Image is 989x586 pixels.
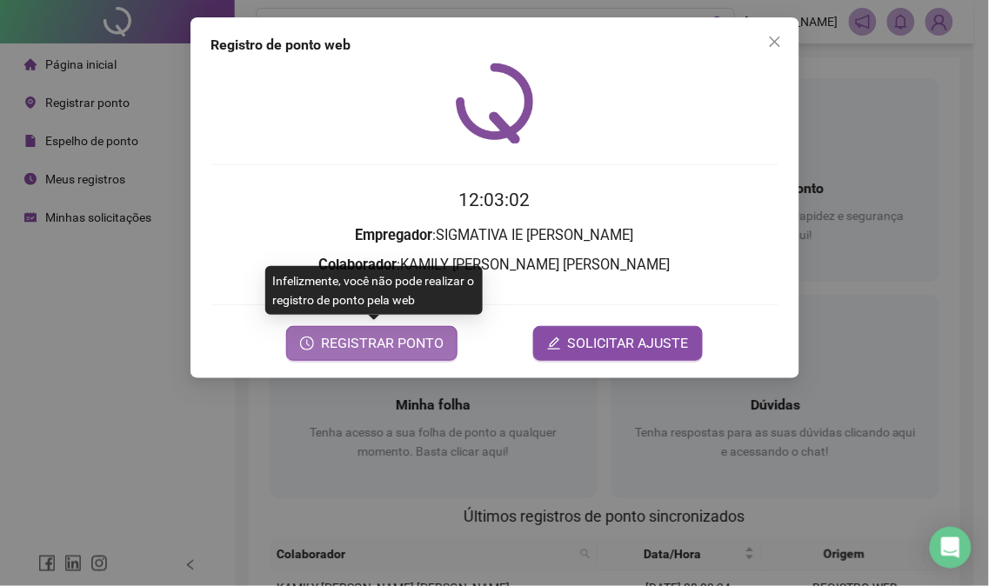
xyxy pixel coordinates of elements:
[568,333,689,354] span: SOLICITAR AJUSTE
[356,227,433,243] strong: Empregador
[265,266,483,315] div: Infelizmente, você não pode realizar o registro de ponto pela web
[211,254,779,276] h3: : KAMILY [PERSON_NAME] [PERSON_NAME]
[930,527,972,569] div: Open Intercom Messenger
[286,326,458,361] button: REGISTRAR PONTO
[211,224,779,247] h3: : SIGMATIVA IE [PERSON_NAME]
[768,35,782,49] span: close
[321,333,444,354] span: REGISTRAR PONTO
[456,63,534,143] img: QRPoint
[459,190,531,210] time: 12:03:02
[300,336,314,350] span: clock-circle
[319,256,398,273] strong: Colaborador
[547,336,561,350] span: edit
[211,35,779,56] div: Registro de ponto web
[761,28,789,56] button: Close
[533,326,703,361] button: editSOLICITAR AJUSTE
